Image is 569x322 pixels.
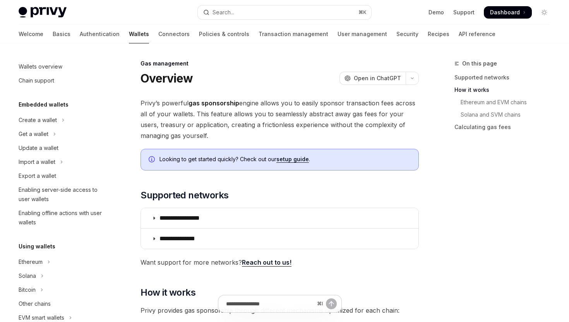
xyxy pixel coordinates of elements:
span: ⌘ K [358,9,367,15]
a: Security [396,25,418,43]
span: Want support for more networks? [141,257,419,268]
a: Enabling offline actions with user wallets [12,206,111,229]
img: light logo [19,7,67,18]
button: Toggle Bitcoin section [12,283,111,297]
button: Open search [198,5,371,19]
strong: gas sponsorship [189,99,239,107]
a: Export a wallet [12,169,111,183]
div: Bitcoin [19,285,36,294]
a: Update a wallet [12,141,111,155]
svg: Info [149,156,156,164]
button: Toggle Get a wallet section [12,127,111,141]
input: Ask a question... [226,295,314,312]
a: Reach out to us! [242,258,291,267]
span: Open in ChatGPT [354,74,401,82]
div: Other chains [19,299,51,308]
a: Calculating gas fees [454,121,557,133]
a: User management [338,25,387,43]
button: Toggle Ethereum section [12,255,111,269]
a: Dashboard [484,6,532,19]
a: How it works [454,84,557,96]
div: Enabling offline actions with user wallets [19,208,107,227]
div: Ethereum [19,257,43,267]
div: Solana [19,271,36,281]
span: Supported networks [141,189,228,201]
button: Toggle Create a wallet section [12,113,111,127]
h1: Overview [141,71,193,85]
a: Supported networks [454,71,557,84]
a: Welcome [19,25,43,43]
a: Policies & controls [199,25,249,43]
h5: Using wallets [19,242,55,251]
a: API reference [459,25,495,43]
button: Toggle Solana section [12,269,111,283]
a: Support [453,9,475,16]
a: Other chains [12,297,111,311]
a: Enabling server-side access to user wallets [12,183,111,206]
div: Export a wallet [19,171,56,181]
a: Solana and SVM chains [454,108,557,121]
span: How it works [141,286,195,299]
a: Wallets [129,25,149,43]
a: setup guide [276,156,309,163]
div: Wallets overview [19,62,62,71]
a: Basics [53,25,70,43]
button: Toggle Import a wallet section [12,155,111,169]
a: Authentication [80,25,120,43]
div: Update a wallet [19,143,58,153]
h5: Embedded wallets [19,100,69,109]
div: Get a wallet [19,129,48,139]
a: Ethereum and EVM chains [454,96,557,108]
a: Recipes [428,25,449,43]
a: Wallets overview [12,60,111,74]
div: Import a wallet [19,157,55,167]
span: Dashboard [490,9,520,16]
span: On this page [462,59,497,68]
button: Toggle dark mode [538,6,550,19]
a: Chain support [12,74,111,88]
button: Send message [326,298,337,309]
div: Gas management [141,60,419,67]
div: Chain support [19,76,54,85]
button: Open in ChatGPT [339,72,406,85]
div: Create a wallet [19,115,57,125]
span: Looking to get started quickly? Check out our . [159,155,411,163]
span: Privy’s powerful engine allows you to easily sponsor transaction fees across all of your wallets.... [141,98,419,141]
div: Enabling server-side access to user wallets [19,185,107,204]
a: Transaction management [259,25,328,43]
a: Connectors [158,25,190,43]
a: Demo [428,9,444,16]
div: Search... [213,8,234,17]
